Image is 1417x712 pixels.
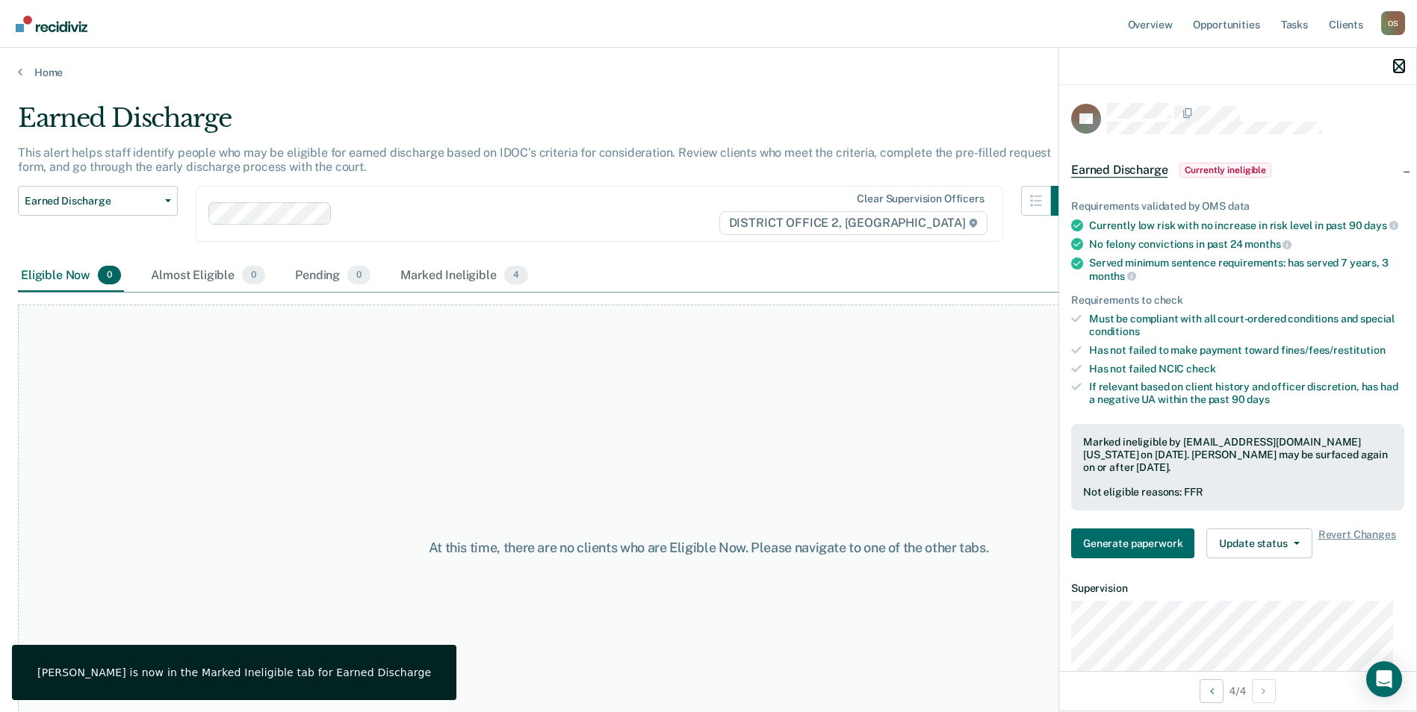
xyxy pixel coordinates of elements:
div: [PERSON_NAME] is now in the Marked Ineligible tab for Earned Discharge [37,666,431,679]
div: Almost Eligible [148,260,268,293]
button: Generate paperwork [1071,528,1194,558]
span: Revert Changes [1318,528,1396,558]
div: Eligible Now [18,260,124,293]
div: No felony convictions in past 24 [1089,237,1404,251]
div: Currently low risk with no increase in risk level in past 90 [1089,219,1404,232]
span: 4 [504,266,528,285]
div: If relevant based on client history and officer discretion, has had a negative UA within the past 90 [1089,381,1404,406]
div: Requirements validated by OMS data [1071,200,1404,213]
a: Home [18,66,1399,79]
div: Served minimum sentence requirements: has served 7 years, 3 [1089,257,1404,282]
div: Has not failed to make payment toward [1089,344,1404,357]
button: Profile dropdown button [1381,11,1405,35]
div: Has not failed NCIC [1089,363,1404,375]
span: fines/fees/restitution [1281,344,1386,356]
dt: Supervision [1071,582,1404,595]
div: Open Intercom Messenger [1366,661,1402,697]
div: 4 / 4 [1059,671,1416,711]
div: O S [1381,11,1405,35]
span: conditions [1089,325,1140,337]
div: Marked Ineligible [397,260,531,293]
button: Next Opportunity [1252,679,1276,703]
span: Earned Discharge [25,195,159,207]
div: Not eligible reasons: FFR [1083,486,1392,499]
span: months [1244,238,1292,250]
span: days [1247,393,1269,405]
span: 0 [242,266,265,285]
div: Marked ineligible by [EMAIL_ADDRESS][DOMAIN_NAME][US_STATE] on [DATE]. [PERSON_NAME] may be surfa... [1083,436,1392,473]
div: Clear supervision officers [857,193,984,205]
span: check [1186,363,1215,375]
span: Earned Discharge [1071,163,1168,178]
div: At this time, there are no clients who are Eligible Now. Please navigate to one of the other tabs. [364,540,1054,556]
span: days [1364,219,1398,231]
img: Recidiviz [16,16,87,32]
div: Requirements to check [1071,294,1404,307]
div: Earned Discharge [18,103,1081,146]
div: Pending [292,260,373,293]
p: This alert helps staff identify people who may be eligible for earned discharge based on IDOC’s c... [18,146,1051,174]
button: Update status [1206,528,1312,558]
span: DISTRICT OFFICE 2, [GEOGRAPHIC_DATA] [719,211,987,235]
div: Must be compliant with all court-ordered conditions and special [1089,313,1404,338]
div: Earned DischargeCurrently ineligible [1059,146,1416,194]
span: 0 [98,266,121,285]
span: months [1089,270,1136,282]
a: Navigate to form link [1071,528,1200,558]
span: Currently ineligible [1179,163,1271,178]
button: Previous Opportunity [1200,679,1224,703]
span: 0 [347,266,370,285]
